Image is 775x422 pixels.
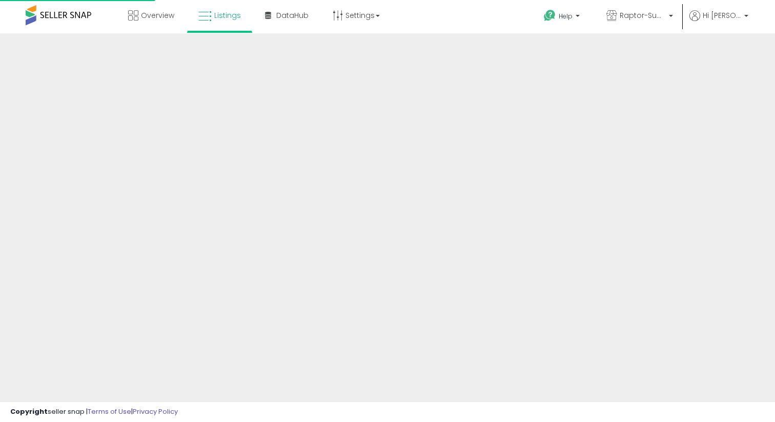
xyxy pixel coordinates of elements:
[703,10,741,21] span: Hi [PERSON_NAME]
[133,407,178,416] a: Privacy Policy
[141,10,174,21] span: Overview
[620,10,666,21] span: Raptor-Supply LLC
[10,407,178,417] div: seller snap | |
[689,10,748,33] a: Hi [PERSON_NAME]
[276,10,309,21] span: DataHub
[543,9,556,22] i: Get Help
[214,10,241,21] span: Listings
[559,12,573,21] span: Help
[10,407,48,416] strong: Copyright
[536,2,590,33] a: Help
[88,407,131,416] a: Terms of Use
